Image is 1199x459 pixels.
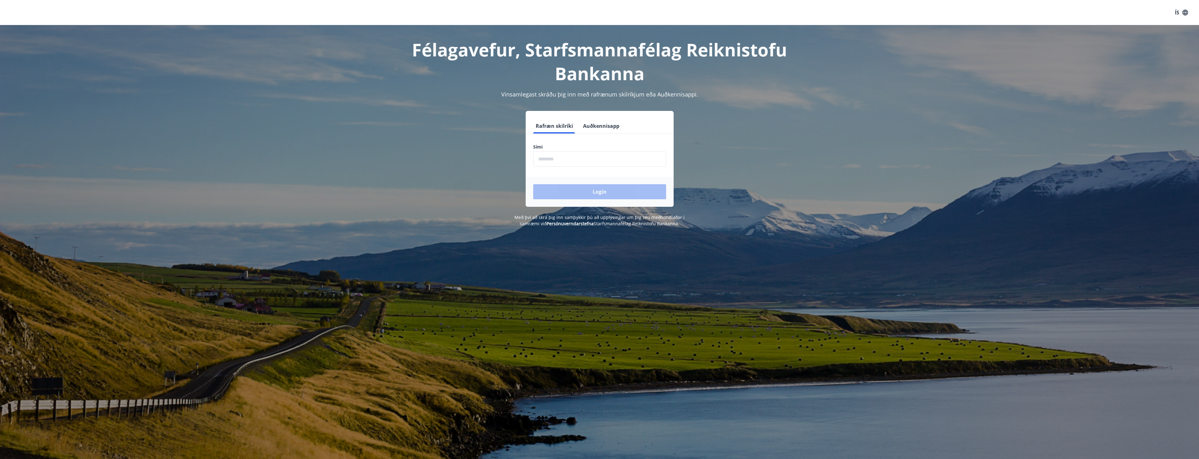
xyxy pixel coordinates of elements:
[514,214,685,227] span: Með því að skrá þig inn samþykkir þú að upplýsingar um þig séu meðhöndlaðar í samræmi við Starfsm...
[547,221,594,227] a: Persónuverndarstefna
[581,118,622,133] button: Auðkennisapp
[381,38,818,85] h1: Félagavefur, Starfsmannafélag Reiknistofu Bankanna
[533,118,576,133] button: Rafræn skilríki
[1171,7,1191,18] button: ÍS
[533,144,666,150] label: Sími
[501,91,698,98] span: Vinsamlegast skráðu þig inn með rafrænum skilríkjum eða Auðkennisappi.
